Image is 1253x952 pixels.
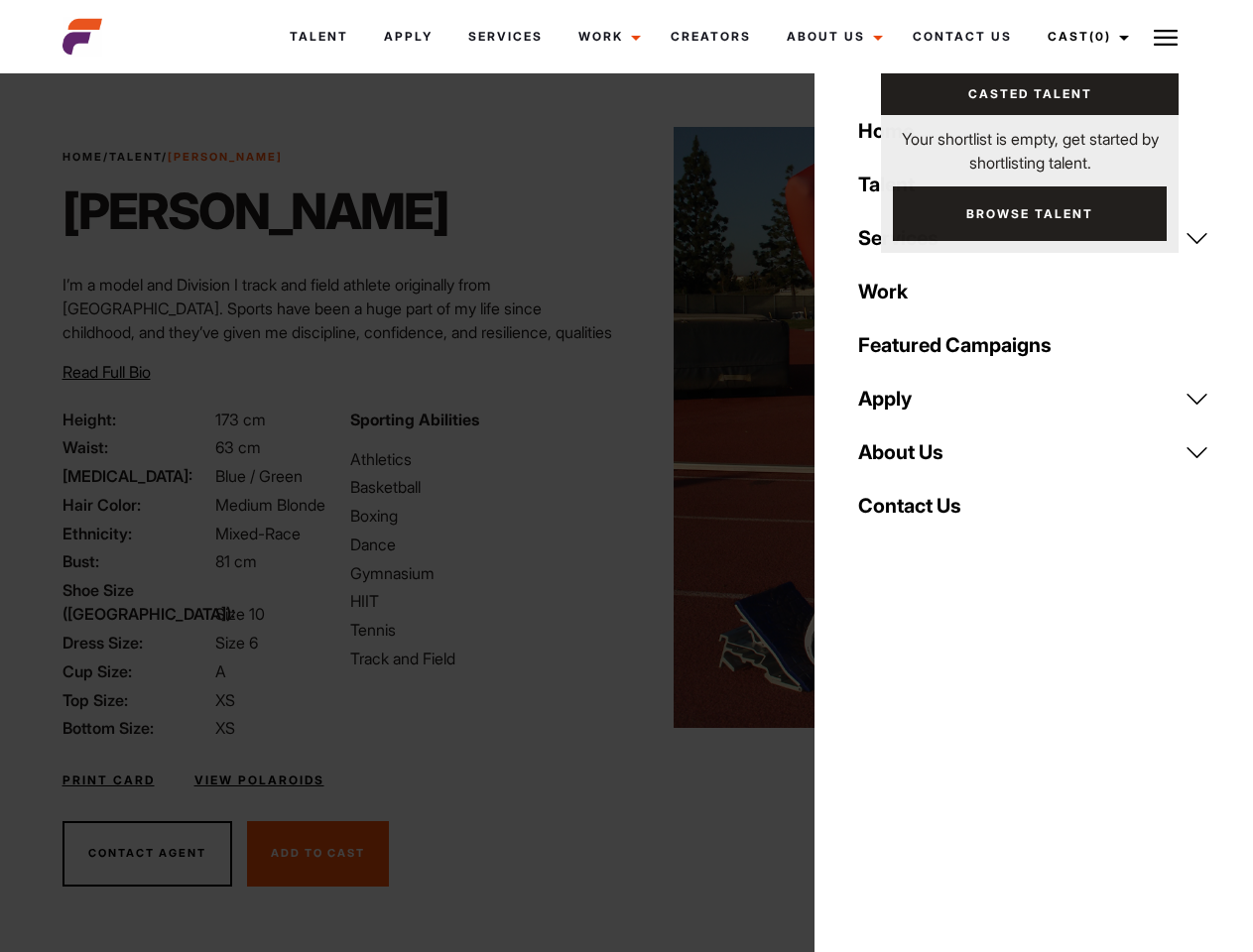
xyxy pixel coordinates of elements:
[194,772,324,789] a: View Polaroids
[215,551,257,571] span: 81 cm
[350,475,614,499] li: Basketball
[63,150,103,164] a: Home
[215,633,258,653] span: Size 6
[846,318,1221,372] a: Featured Campaigns
[272,10,366,63] a: Talent
[561,10,653,63] a: Work
[1030,10,1141,63] a: Cast(0)
[215,718,235,738] span: XS
[215,466,303,486] span: Blue / Green
[63,772,155,789] a: Print Card
[350,410,479,429] strong: Sporting Abilities
[63,688,211,712] span: Top Size:
[350,647,614,670] li: Track and Field
[653,10,769,63] a: Creators
[350,561,614,585] li: Gymnasium
[63,659,211,683] span: Cup Size:
[63,408,211,431] span: Height:
[846,425,1221,479] a: About Us
[63,17,102,57] img: cropped-aefm-brand-fav-22-square.png
[168,150,283,164] strong: [PERSON_NAME]
[1089,29,1111,44] span: (0)
[63,493,211,517] span: Hair Color:
[846,104,1221,158] a: Home
[215,604,265,624] span: Size 10
[350,533,614,556] li: Dance
[450,10,561,63] a: Services
[271,846,365,860] span: Add To Cast
[63,149,283,166] span: / /
[846,211,1221,265] a: Services
[215,495,325,515] span: Medium Blonde
[846,265,1221,318] a: Work
[63,273,615,368] p: I’m a model and Division I track and field athlete originally from [GEOGRAPHIC_DATA]. Sports have...
[63,522,211,545] span: Ethnicity:
[109,150,162,164] a: Talent
[63,362,151,382] span: Read Full Bio
[215,410,266,429] span: 173 cm
[350,504,614,528] li: Boxing
[215,661,226,681] span: A
[881,73,1179,115] a: Casted Talent
[893,186,1167,241] a: Browse Talent
[63,716,211,740] span: Bottom Size:
[895,10,1030,63] a: Contact Us
[215,437,261,457] span: 63 cm
[350,447,614,471] li: Athletics
[63,360,151,384] button: Read Full Bio
[63,631,211,654] span: Dress Size:
[63,181,448,241] h1: [PERSON_NAME]
[846,372,1221,425] a: Apply
[846,479,1221,533] a: Contact Us
[366,10,450,63] a: Apply
[63,549,211,573] span: Bust:
[769,10,895,63] a: About Us
[350,618,614,642] li: Tennis
[881,115,1179,175] p: Your shortlist is empty, get started by shortlisting talent.
[63,435,211,459] span: Waist:
[215,524,301,543] span: Mixed-Race
[1154,26,1178,50] img: Burger icon
[215,690,235,710] span: XS
[63,464,211,488] span: [MEDICAL_DATA]:
[350,589,614,613] li: HIIT
[846,158,1221,211] a: Talent
[63,578,211,626] span: Shoe Size ([GEOGRAPHIC_DATA]):
[63,821,232,887] button: Contact Agent
[247,821,389,887] button: Add To Cast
